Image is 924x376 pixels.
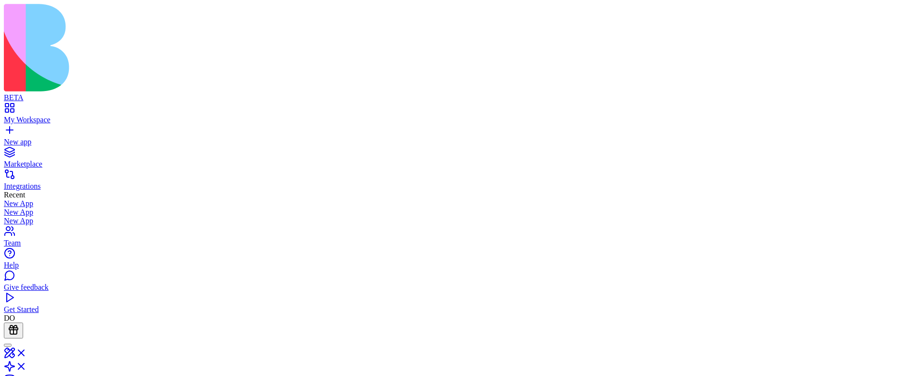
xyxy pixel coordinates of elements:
div: Get Started [4,305,920,314]
div: Help [4,261,920,270]
a: My Workspace [4,107,920,124]
a: Integrations [4,173,920,191]
a: New app [4,129,920,146]
img: logo [4,4,391,91]
a: Give feedback [4,274,920,292]
a: Team [4,230,920,247]
a: Get Started [4,297,920,314]
span: DO [4,314,15,322]
div: Give feedback [4,283,920,292]
a: Marketplace [4,151,920,169]
div: Team [4,239,920,247]
div: New app [4,138,920,146]
a: New App [4,208,920,217]
a: BETA [4,85,920,102]
div: Marketplace [4,160,920,169]
a: Help [4,252,920,270]
a: New App [4,199,920,208]
div: Integrations [4,182,920,191]
a: New App [4,217,920,225]
span: Recent [4,191,25,199]
div: BETA [4,93,920,102]
div: My Workspace [4,116,920,124]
